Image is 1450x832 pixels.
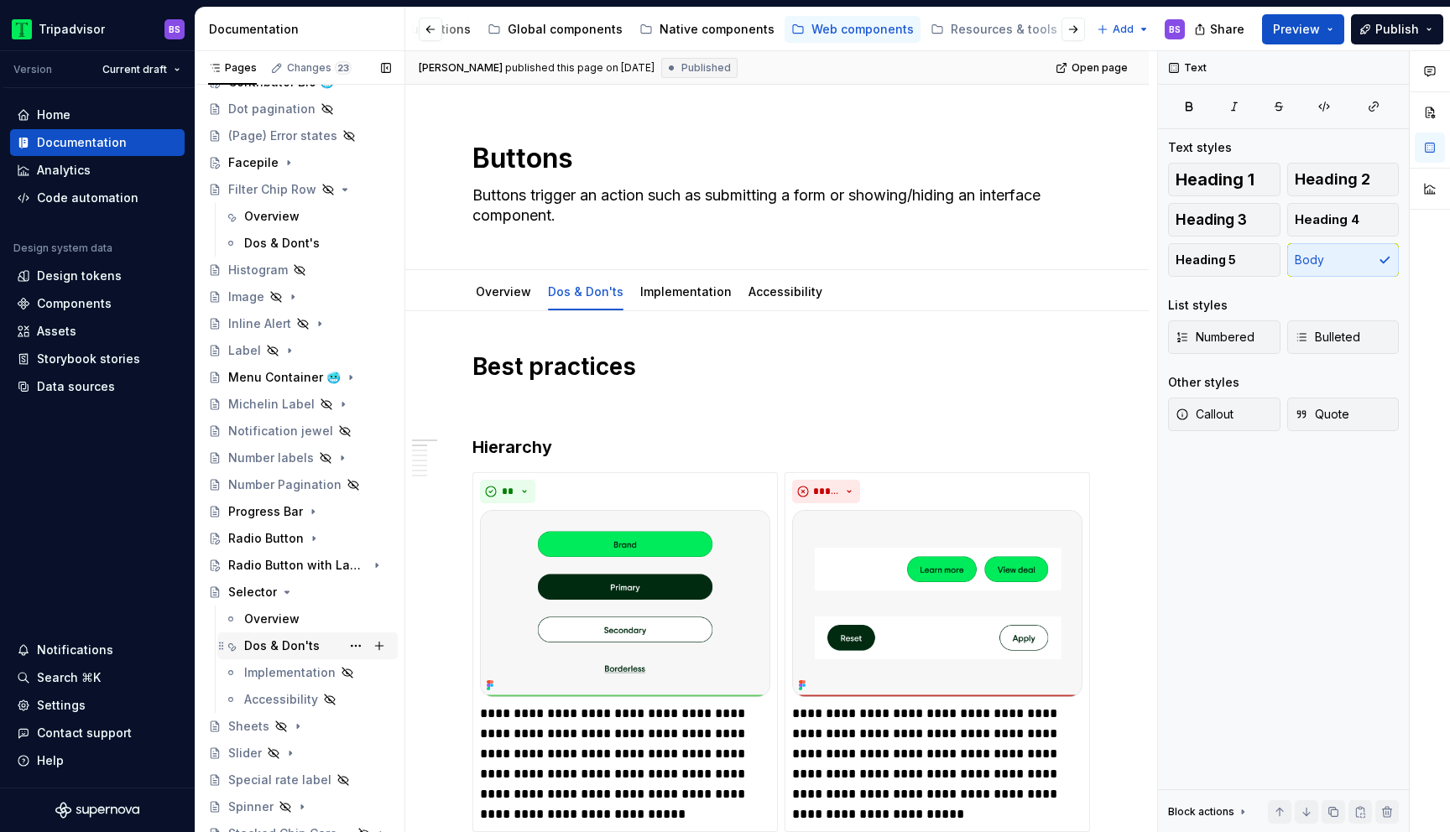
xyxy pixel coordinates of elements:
[1176,171,1254,188] span: Heading 1
[244,235,320,252] div: Dos & Dont's
[201,579,398,606] a: Selector
[481,16,629,43] a: Global components
[469,273,538,309] div: Overview
[201,793,398,820] a: Spinner
[228,396,315,413] div: Michelin Label
[1295,211,1359,228] span: Heading 4
[10,692,185,719] a: Settings
[1176,329,1254,346] span: Numbered
[201,740,398,767] a: Slider
[92,13,765,46] div: Page tree
[37,323,76,340] div: Assets
[10,747,185,774] button: Help
[742,273,829,309] div: Accessibility
[217,606,398,632] a: Overview
[1262,14,1344,44] button: Preview
[228,450,314,466] div: Number labels
[1176,406,1234,423] span: Callout
[217,659,398,686] a: Implementation
[37,669,101,686] div: Search ⌘K
[208,61,257,75] div: Pages
[1051,56,1135,80] a: Open page
[1168,203,1280,237] button: Heading 3
[228,369,341,386] div: Menu Container 🥶
[10,637,185,663] button: Notifications
[95,58,188,81] button: Current draft
[228,798,274,815] div: Spinner
[335,61,352,75] span: 23
[228,154,279,171] div: Facepile
[10,664,185,691] button: Search ⌘K
[811,21,914,38] div: Web components
[228,745,262,762] div: Slider
[37,134,127,151] div: Documentation
[37,697,86,714] div: Settings
[1295,406,1349,423] span: Quote
[13,63,52,76] div: Version
[228,342,261,359] div: Label
[228,718,269,735] div: Sheets
[244,637,320,654] div: Dos & Don'ts
[469,138,1078,179] textarea: Buttons
[244,208,300,225] div: Overview
[1375,21,1419,38] span: Publish
[508,21,623,38] div: Global components
[37,378,115,395] div: Data sources
[1168,297,1228,314] div: List styles
[201,149,398,176] a: Facepile
[201,96,398,122] a: Dot pagination
[201,122,398,149] a: (Page) Error states
[10,720,185,746] button: Contact support
[1295,329,1360,346] span: Bulleted
[201,310,398,337] a: Inline Alert
[37,190,138,206] div: Code automation
[39,21,105,38] div: Tripadvisor
[37,162,91,179] div: Analytics
[1168,800,1249,824] div: Block actions
[1168,139,1232,156] div: Text styles
[217,632,398,659] a: Dos & Don'ts
[548,284,623,299] a: Dos & Don'ts
[228,476,342,493] div: Number Pagination
[37,351,140,367] div: Storybook stories
[1168,398,1280,431] button: Callout
[209,21,398,38] div: Documentation
[228,101,316,117] div: Dot pagination
[228,262,288,278] div: Histogram
[55,802,139,819] svg: Supernova Logo
[469,182,1078,229] textarea: Buttons trigger an action such as submitting a form or showing/hiding an interface component.
[634,273,738,309] div: Implementation
[1287,320,1400,354] button: Bulleted
[228,557,367,574] div: Radio Button with Label
[201,713,398,740] a: Sheets
[480,510,770,697] img: 6bc80215-26c7-4773-97e3-214bf28f3d19.png
[951,21,1057,38] div: Resources & tools
[660,21,775,38] div: Native components
[201,364,398,391] a: Menu Container 🥶
[37,752,64,769] div: Help
[1273,21,1320,38] span: Preview
[505,61,655,75] div: published this page on [DATE]
[228,772,331,788] div: Special rate label
[228,289,264,305] div: Image
[1295,171,1370,188] span: Heading 2
[1168,320,1280,354] button: Numbered
[792,510,1082,697] img: 4fa189f2-4e8b-4aa0-9961-2b3ee7adddb5.png
[633,16,781,43] a: Native components
[217,203,398,230] a: Overview
[244,691,318,708] div: Accessibility
[681,61,731,75] span: Published
[640,284,732,299] a: Implementation
[217,686,398,713] a: Accessibility
[201,445,398,471] a: Number labels
[228,503,303,520] div: Progress Bar
[476,284,531,299] a: Overview
[10,346,185,372] a: Storybook stories
[10,373,185,400] a: Data sources
[1176,211,1247,228] span: Heading 3
[1092,18,1155,41] button: Add
[37,295,112,312] div: Components
[217,230,398,257] a: Dos & Dont's
[472,435,1082,459] h3: Hierarchy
